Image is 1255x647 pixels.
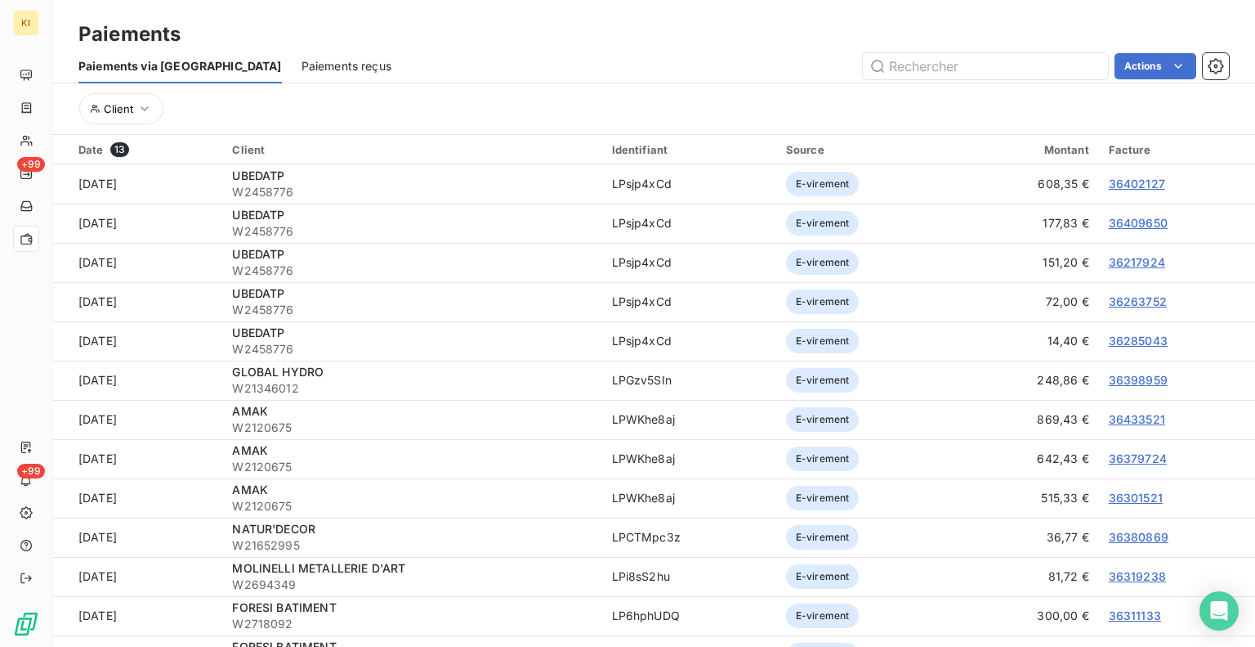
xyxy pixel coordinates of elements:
td: 869,43 € [958,400,1099,439]
td: LPsjp4xCd [602,321,776,361]
td: [DATE] [52,321,222,361]
td: 14,40 € [958,321,1099,361]
td: LPCTMpc3z [602,518,776,557]
span: E-virement [786,172,860,196]
td: 36,77 € [958,518,1099,557]
span: AMAK [232,404,268,418]
span: +99 [17,157,45,172]
span: E-virement [786,329,860,353]
span: E-virement [786,290,860,314]
td: [DATE] [52,361,222,400]
span: UBEDATP [232,168,284,182]
div: Date [78,142,212,157]
a: 36409650 [1109,216,1168,230]
a: 36402127 [1109,177,1165,191]
button: Client [79,93,163,124]
span: E-virement [786,250,860,275]
a: 36319238 [1109,569,1166,583]
td: 608,35 € [958,164,1099,204]
td: LPsjp4xCd [602,204,776,243]
td: [DATE] [52,479,222,518]
td: LPWKhe8aj [602,439,776,479]
span: W2120675 [232,459,592,475]
span: W21652995 [232,537,592,554]
span: E-virement [786,407,860,432]
span: Paiements reçus [301,58,391,74]
span: E-virement [786,604,860,628]
div: Open Intercom Messenger [1199,591,1239,631]
td: [DATE] [52,400,222,439]
span: W2458776 [232,223,592,240]
td: LP6hphUDQ [602,596,776,636]
span: UBEDATP [232,247,284,261]
div: Identifiant [612,143,766,156]
td: LPsjp4xCd [602,282,776,321]
td: 72,00 € [958,282,1099,321]
a: 36311133 [1109,609,1161,622]
a: 36217924 [1109,255,1165,269]
td: [DATE] [52,518,222,557]
span: Client [104,102,133,115]
div: Source [786,143,949,156]
span: Paiements via [GEOGRAPHIC_DATA] [78,58,282,74]
span: FORESI BATIMENT [232,600,336,614]
span: UBEDATP [232,326,284,339]
div: KI [13,10,39,36]
span: 13 [110,142,129,157]
td: [DATE] [52,164,222,204]
span: NATUR'DECOR [232,522,315,536]
div: Montant [968,143,1089,156]
span: E-virement [786,564,860,589]
span: W2694349 [232,577,592,593]
td: LPsjp4xCd [602,164,776,204]
td: [DATE] [52,282,222,321]
div: Facture [1109,143,1245,156]
td: [DATE] [52,243,222,282]
td: 248,86 € [958,361,1099,400]
a: 36398959 [1109,373,1168,387]
img: Logo LeanPay [13,611,39,637]
span: E-virement [786,525,860,550]
span: W2458776 [232,341,592,357]
td: [DATE] [52,596,222,636]
td: 515,33 € [958,479,1099,518]
span: +99 [17,464,45,479]
a: 36379724 [1109,452,1167,465]
span: UBEDATP [232,208,284,222]
td: [DATE] [52,439,222,479]
td: 151,20 € [958,243,1099,282]
span: W2458776 [232,263,592,279]
td: LPsjp4xCd [602,243,776,282]
span: MOLINELLI METALLERIE D'ART [232,561,405,575]
a: 36285043 [1109,334,1168,348]
button: Actions [1114,53,1196,79]
input: Rechercher [863,53,1108,79]
span: W2120675 [232,420,592,436]
td: LPi8sS2hu [602,557,776,596]
td: [DATE] [52,557,222,596]
span: W2120675 [232,498,592,514]
a: 36301521 [1109,491,1163,505]
td: 300,00 € [958,596,1099,636]
span: W2458776 [232,302,592,318]
span: AMAK [232,483,268,496]
a: 36433521 [1109,412,1165,426]
span: AMAK [232,443,268,457]
span: E-virement [786,211,860,236]
span: W2458776 [232,184,592,200]
a: 36380869 [1109,530,1168,544]
td: LPWKhe8aj [602,400,776,439]
span: E-virement [786,447,860,471]
span: W21346012 [232,380,592,397]
span: W2718092 [232,616,592,632]
td: 177,83 € [958,204,1099,243]
td: 642,43 € [958,439,1099,479]
span: E-virement [786,486,860,510]
td: LPWKhe8aj [602,479,776,518]
td: 81,72 € [958,557,1099,596]
span: UBEDATP [232,286,284,300]
h3: Paiements [78,20,181,49]
span: GLOBAL HYDRO [232,365,324,379]
span: E-virement [786,368,860,393]
td: [DATE] [52,204,222,243]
